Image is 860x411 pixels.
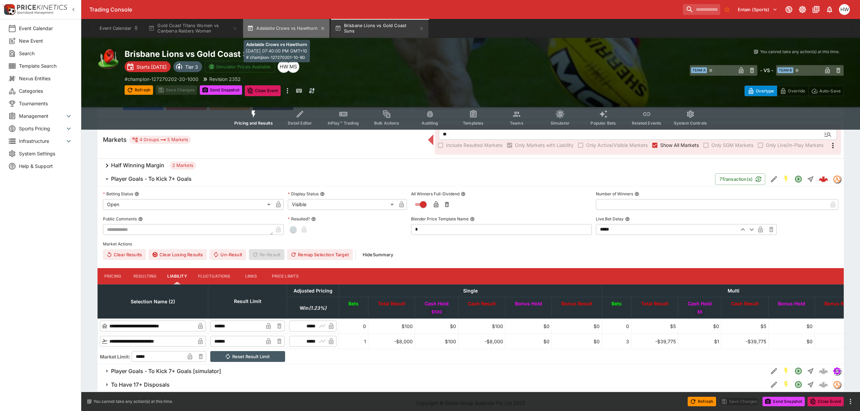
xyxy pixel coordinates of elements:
span: Cash Hold [680,300,719,308]
button: Refresh [688,397,716,406]
p: Resulted? [288,216,310,222]
img: logo-cerberus--red.svg [819,174,828,184]
div: Harrison Walker [839,4,850,15]
span: Win(1.23%) [292,304,334,312]
th: Single [339,284,602,297]
button: SGM Enabled [780,365,792,377]
span: Categories [19,87,73,94]
span: Cash Result [724,300,766,308]
span: Management [19,112,65,120]
p: All Winners Full-Dividend [411,191,459,197]
span: Bonus Result [554,300,600,308]
button: Reset Result Limit [210,351,285,362]
button: Close Event [245,85,281,96]
div: $5 [633,323,676,330]
button: Brisbane Lions vs Gold Coast Suns [331,19,428,38]
div: $0 [508,323,550,330]
svg: More [829,142,837,150]
button: Notifications [823,3,836,16]
button: Resulting [128,268,162,284]
span: Total Result [633,300,676,308]
p: Adelaide Crows vs Hawthorn [246,41,307,48]
span: Only Live/In-Play Markets [766,142,823,149]
div: -$8,000 [460,338,503,345]
button: Blender Price Template Name [470,217,475,221]
h6: - VS - [760,67,773,74]
button: Straight [804,365,817,377]
button: Adelaide Crows vs Hawthorn [243,19,329,38]
span: Nexus Entities [19,75,73,82]
p: Revision 2352 [209,75,241,83]
button: Display Status [320,192,325,196]
span: Auditing [422,121,438,126]
h6: To Have 17+ Disposals [111,381,170,388]
span: Re-Result [249,249,284,260]
button: Edit Detail [768,378,780,391]
span: 2 Markets [170,162,196,169]
img: australian_rules.png [98,49,119,70]
button: Straight [804,173,817,185]
div: $5 [724,323,766,330]
p: You cannot take any action(s) at this time. [760,49,840,55]
span: Cash Result [460,300,503,308]
p: Number of Winners [596,191,633,197]
span: System Controls [674,121,707,126]
button: Harrison Walker [837,2,852,17]
span: Bonus Hold [771,300,813,308]
p: You cannot take any action(s) at this time. [93,398,173,405]
span: Bonus Hold [508,300,550,308]
span: Selection Name (2) [123,298,182,306]
button: Open [792,378,804,391]
button: Send Snapshot [762,397,805,406]
div: 0 [604,323,629,330]
span: Only Active/Visible Markets [586,142,648,149]
button: SGM Enabled [780,173,792,185]
button: Fluctuations [193,268,236,284]
button: Liability [162,268,192,284]
span: Infrastructure [19,137,65,145]
p: Blender Price Template Name [411,216,469,222]
label: Market Actions [103,239,838,249]
span: InPlay™ Trading [328,121,359,126]
span: System Settings [19,150,73,157]
div: -$39,775 [724,338,766,345]
span: Team A [691,67,707,73]
button: Send Snapshot [200,85,242,95]
div: Harry Walker [278,61,290,73]
span: Include Resulted Markets [446,142,502,149]
span: Templates [463,121,483,126]
div: Open [103,199,273,210]
span: Search [19,50,73,57]
p: Display Status [288,191,319,197]
button: Public Comments [138,217,143,221]
button: SGM Enabled [780,378,792,391]
a: 6dbf579b-0575-43c7-a363-c4efb9f79c46 [817,172,830,186]
svg: Open [794,367,802,375]
div: simulator [833,367,841,375]
button: Clear Results [103,249,146,260]
button: To Have 17+ Disposals [98,378,768,391]
div: Start From [745,86,844,96]
input: search [683,4,720,15]
div: $0 [771,338,813,345]
div: $0 [771,323,813,330]
span: Related Events [632,121,661,126]
div: 6dbf579b-0575-43c7-a363-c4efb9f79c46 [819,174,828,184]
button: Straight [804,378,817,391]
button: Edit Detail [768,365,780,377]
span: New Event [19,37,73,44]
button: Clear Losing Results [149,249,207,260]
button: Remap Selection Target [287,249,353,260]
div: 3 [604,338,629,345]
button: Un-Result [210,249,246,260]
span: Popular Bets [590,121,616,126]
span: Event Calendar [19,25,73,32]
div: $0 [680,323,719,330]
span: Sports Pricing [19,125,65,132]
div: Matthew Scott [287,61,299,73]
img: Sportsbook Management [17,11,53,14]
button: HideSummary [359,249,397,260]
span: Bets [604,300,629,308]
button: All Winners Full-Dividend [461,192,466,196]
button: Links [236,268,266,284]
